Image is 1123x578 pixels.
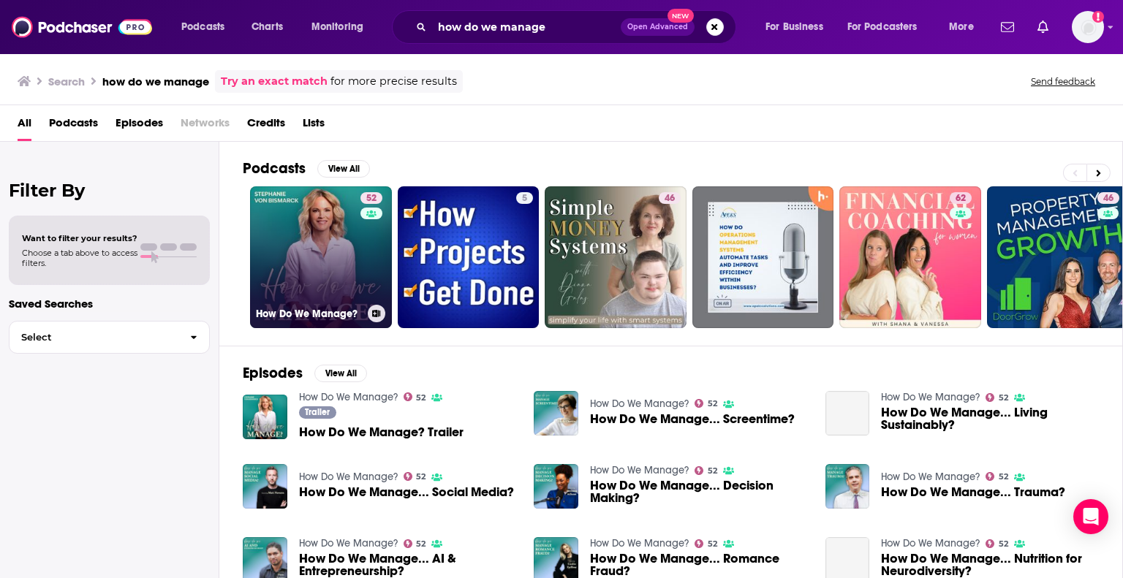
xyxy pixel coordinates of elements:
a: 5 [398,186,540,328]
h3: How Do We Manage? [256,308,362,320]
p: Saved Searches [9,297,210,311]
a: How Do We Manage... AI & Entrepreneurship? [299,552,517,577]
span: 52 [416,474,426,480]
a: 5 [516,192,533,204]
svg: Add a profile image [1092,11,1104,23]
span: 46 [1103,191,1113,206]
a: How Do We Manage? [299,391,398,403]
span: Charts [252,17,283,37]
span: 52 [366,191,377,206]
button: open menu [838,15,939,39]
h2: Episodes [243,364,303,382]
a: How Do We Manage... Living Sustainably? [825,391,870,436]
span: How Do We Manage... Living Sustainably? [881,406,1099,431]
img: How Do We Manage... Trauma? [825,464,870,509]
a: EpisodesView All [243,364,367,382]
button: open menu [939,15,992,39]
a: How Do We Manage? [881,471,980,483]
a: How Do We Manage... Nutrition for Neurodiversity? [881,552,1099,577]
a: How Do We Manage... Decision Making? [590,479,808,504]
a: Lists [303,111,325,141]
a: Podcasts [49,111,98,141]
a: How Do We Manage? [590,464,689,476]
img: How Do We Manage... Screentime? [534,391,578,436]
span: 52 [416,541,426,547]
a: 52 [986,539,1008,548]
button: View All [317,160,370,178]
span: Open Advanced [627,23,688,31]
a: How Do We Manage... Social Media? [299,486,514,498]
a: 46 [659,192,681,204]
a: 52 [986,472,1008,481]
a: How Do We Manage... Trauma? [881,486,1065,498]
span: 5 [522,191,527,206]
a: How Do We Manage? [590,537,689,550]
a: 62 [839,186,981,328]
img: How Do We Manage... Social Media? [243,464,287,509]
div: Open Intercom Messenger [1073,499,1108,534]
button: Send feedback [1026,75,1100,88]
h2: Podcasts [243,159,306,178]
button: Select [9,321,210,354]
a: How Do We Manage? [299,537,398,550]
button: Open AdvancedNew [621,18,695,36]
a: 62 [950,192,972,204]
span: Choose a tab above to access filters. [22,248,137,268]
input: Search podcasts, credits, & more... [432,15,621,39]
span: New [668,9,694,23]
span: Want to filter your results? [22,233,137,243]
img: How Do We Manage? Trailer [243,395,287,439]
a: How Do We Manage? Trailer [299,426,464,438]
a: Show notifications dropdown [1032,15,1054,39]
span: 62 [956,191,966,206]
a: 52 [404,539,426,548]
span: for more precise results [330,73,457,90]
a: Credits [247,111,285,141]
a: 52 [695,466,717,475]
a: How Do We Manage... Decision Making? [534,464,578,509]
a: 46 [545,186,687,328]
span: 52 [708,468,717,474]
a: Show notifications dropdown [995,15,1020,39]
a: 46 [1097,192,1119,204]
div: Search podcasts, credits, & more... [406,10,750,44]
span: 52 [999,474,1008,480]
a: All [18,111,31,141]
h3: Search [48,75,85,88]
a: PodcastsView All [243,159,370,178]
a: Charts [242,15,292,39]
span: 52 [708,400,717,407]
img: Podchaser - Follow, Share and Rate Podcasts [12,13,152,41]
a: 52 [404,392,426,401]
button: open menu [171,15,243,39]
h3: how do we manage [102,75,209,88]
a: How Do We Manage... Screentime? [590,413,795,425]
a: How Do We Manage? [590,398,689,410]
a: 52 [695,399,717,408]
span: Select [10,332,178,342]
a: 52How Do We Manage? [250,186,392,328]
span: Logged in as GregKubie [1072,11,1104,43]
span: 52 [999,541,1008,547]
span: Podcasts [181,17,224,37]
a: 52 [360,192,382,204]
a: 52 [404,472,426,481]
h2: Filter By [9,180,210,201]
button: View All [314,365,367,382]
a: How Do We Manage... Romance Fraud? [590,552,808,577]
